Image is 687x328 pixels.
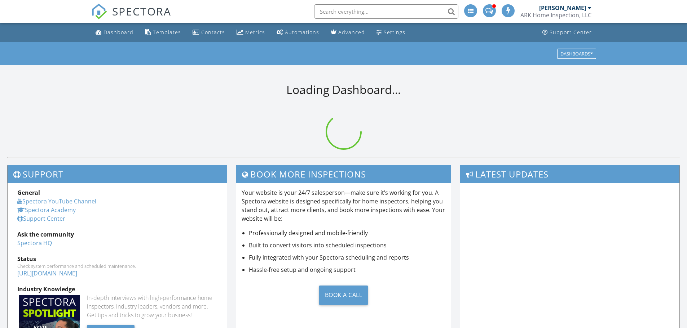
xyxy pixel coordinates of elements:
[249,241,446,250] li: Built to convert visitors into scheduled inspections
[91,10,171,25] a: SPECTORA
[520,12,591,19] div: ARK Home Inspection, LLC
[17,206,76,214] a: Spectora Academy
[245,29,265,36] div: Metrics
[234,26,268,39] a: Metrics
[91,4,107,19] img: The Best Home Inspection Software - Spectora
[274,26,322,39] a: Automations (Advanced)
[17,215,65,223] a: Support Center
[17,263,217,269] div: Check system performance and scheduled maintenance.
[314,4,458,19] input: Search everything...
[560,51,593,56] div: Dashboards
[17,230,217,239] div: Ask the community
[242,280,446,310] a: Book a Call
[374,26,408,39] a: Settings
[242,188,446,223] p: Your website is your 24/7 salesperson—make sure it’s working for you. A Spectora website is desig...
[460,165,679,183] h3: Latest Updates
[285,29,319,36] div: Automations
[539,4,586,12] div: [PERSON_NAME]
[550,29,592,36] div: Support Center
[17,285,217,293] div: Industry Knowledge
[153,29,181,36] div: Templates
[87,293,217,319] div: In-depth interviews with high-performance home inspectors, industry leaders, vendors and more. Ge...
[142,26,184,39] a: Templates
[8,165,227,183] h3: Support
[112,4,171,19] span: SPECTORA
[17,269,77,277] a: [URL][DOMAIN_NAME]
[319,286,368,305] div: Book a Call
[17,189,40,197] strong: General
[384,29,405,36] div: Settings
[328,26,368,39] a: Advanced
[540,26,595,39] a: Support Center
[17,255,217,263] div: Status
[17,197,96,205] a: Spectora YouTube Channel
[190,26,228,39] a: Contacts
[17,239,52,247] a: Spectora HQ
[93,26,136,39] a: Dashboard
[249,229,446,237] li: Professionally designed and mobile-friendly
[557,49,596,59] button: Dashboards
[104,29,133,36] div: Dashboard
[236,165,451,183] h3: Book More Inspections
[249,265,446,274] li: Hassle-free setup and ongoing support
[249,253,446,262] li: Fully integrated with your Spectora scheduling and reports
[338,29,365,36] div: Advanced
[201,29,225,36] div: Contacts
